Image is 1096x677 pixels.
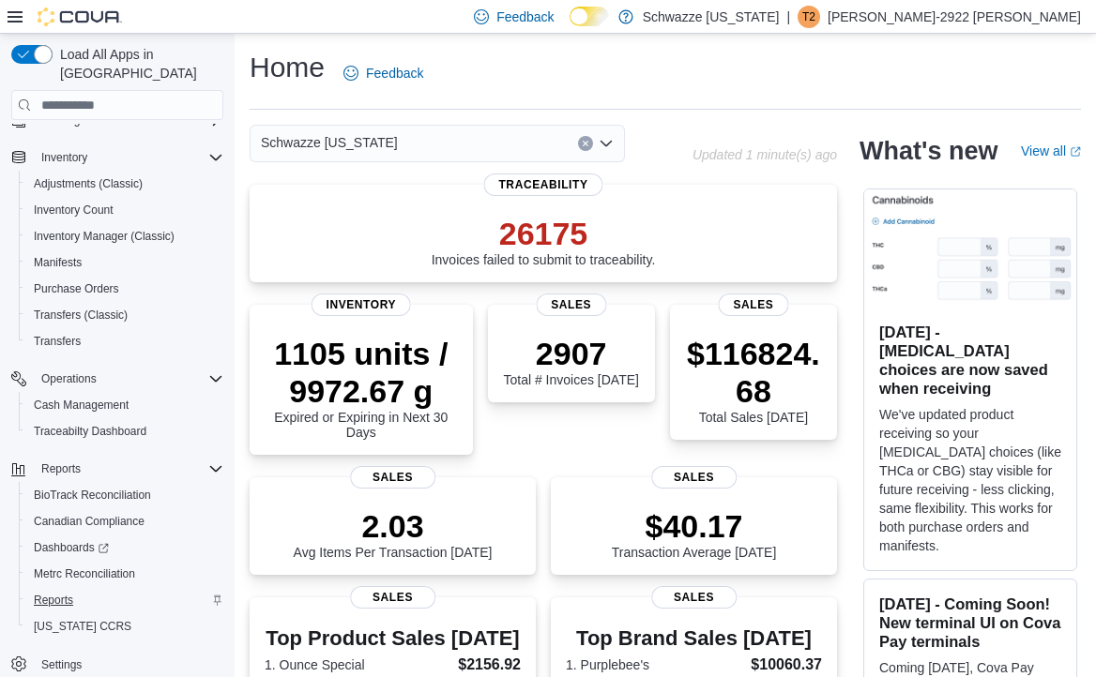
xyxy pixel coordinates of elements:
a: Traceabilty Dashboard [26,420,154,443]
span: Dashboards [34,540,109,555]
span: Sales [651,466,738,489]
span: Operations [41,371,97,386]
span: Traceabilty Dashboard [34,424,146,439]
input: Dark Mode [570,7,609,26]
a: Manifests [26,251,89,274]
a: Feedback [336,54,431,92]
span: Inventory Count [34,203,114,218]
span: Sales [718,293,788,316]
span: Schwazze [US_STATE] [261,131,398,154]
button: Reports [34,458,88,480]
dd: $2156.92 [458,654,521,676]
button: Manifests [19,249,231,276]
span: Dashboards [26,536,223,559]
span: Purchase Orders [26,278,223,300]
a: Inventory Count [26,199,121,221]
button: Inventory Count [19,197,231,223]
p: $40.17 [612,507,777,545]
span: Inventory [34,146,223,169]
a: Cash Management [26,394,136,416]
a: Transfers (Classic) [26,304,135,326]
span: Sales [350,466,436,489]
span: Cash Management [34,398,129,413]
p: Updated 1 minute(s) ago [693,147,837,162]
h2: What's new [860,136,997,166]
span: Manifests [26,251,223,274]
p: 1105 units / 9972.67 g [265,335,458,410]
span: Reports [41,461,81,476]
span: Reports [34,458,223,480]
span: Adjustments (Classic) [34,176,143,191]
span: Dark Mode [570,26,571,27]
span: Inventory [41,150,87,165]
span: Feedback [496,8,554,26]
dd: $10060.37 [751,654,822,676]
svg: External link [1070,146,1081,158]
button: Operations [4,366,231,392]
span: Manifests [34,255,82,270]
span: Purchase Orders [34,281,119,296]
p: We've updated product receiving so your [MEDICAL_DATA] choices (like THCa or CBG) stay visible fo... [879,405,1061,555]
a: Metrc Reconciliation [26,563,143,585]
button: Transfers [19,328,231,354]
span: Transfers [34,334,81,349]
span: Settings [41,657,82,672]
h3: [DATE] - Coming Soon! New terminal UI on Cova Pay terminals [879,594,1061,651]
dt: 1. Purplebee's [566,655,743,674]
a: Inventory Manager (Classic) [26,225,182,248]
div: Total # Invoices [DATE] [503,335,638,387]
span: Sales [651,586,738,609]
img: Cova [38,8,122,26]
span: Load All Apps in [GEOGRAPHIC_DATA] [53,45,223,83]
span: [US_STATE] CCRS [34,619,131,634]
span: Traceability [483,173,602,196]
span: Inventory [311,293,411,316]
a: Dashboards [26,536,116,559]
span: Adjustments (Classic) [26,173,223,195]
h3: Top Brand Sales [DATE] [566,627,822,650]
p: [PERSON_NAME]-2922 [PERSON_NAME] [828,6,1081,28]
button: Inventory [34,146,95,169]
div: Expired or Expiring in Next 30 Days [265,335,458,440]
a: Reports [26,589,81,611]
span: BioTrack Reconciliation [34,488,151,503]
span: Sales [536,293,606,316]
span: Canadian Compliance [26,510,223,533]
a: Canadian Compliance [26,510,152,533]
div: Turner-2922 Ashby [798,6,820,28]
div: Transaction Average [DATE] [612,507,777,560]
span: Cash Management [26,394,223,416]
a: View allExternal link [1021,143,1081,158]
span: T2 [802,6,815,28]
div: Invoices failed to submit to traceability. [432,215,656,267]
button: Cash Management [19,392,231,418]
span: Metrc Reconciliation [26,563,223,585]
span: BioTrack Reconciliation [26,484,223,506]
a: [US_STATE] CCRS [26,615,139,638]
span: Sales [350,586,436,609]
a: Transfers [26,330,88,353]
button: Adjustments (Classic) [19,171,231,197]
p: $116824.68 [685,335,822,410]
span: Traceabilty Dashboard [26,420,223,443]
p: Schwazze [US_STATE] [643,6,780,28]
button: Transfers (Classic) [19,302,231,328]
button: Purchase Orders [19,276,231,302]
button: Inventory Manager (Classic) [19,223,231,249]
p: | [786,6,790,28]
span: Inventory Manager (Classic) [34,229,175,244]
p: 2907 [503,335,638,372]
span: Settings [34,653,223,676]
button: [US_STATE] CCRS [19,613,231,639]
div: Avg Items Per Transaction [DATE] [294,507,493,560]
span: Washington CCRS [26,615,223,638]
a: BioTrack Reconciliation [26,484,159,506]
a: Settings [34,654,89,676]
span: Transfers [26,330,223,353]
span: Feedback [366,64,423,83]
span: Operations [34,368,223,390]
span: Transfers (Classic) [34,308,128,323]
span: Reports [34,593,73,608]
button: Clear input [578,136,593,151]
button: Operations [34,368,104,390]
